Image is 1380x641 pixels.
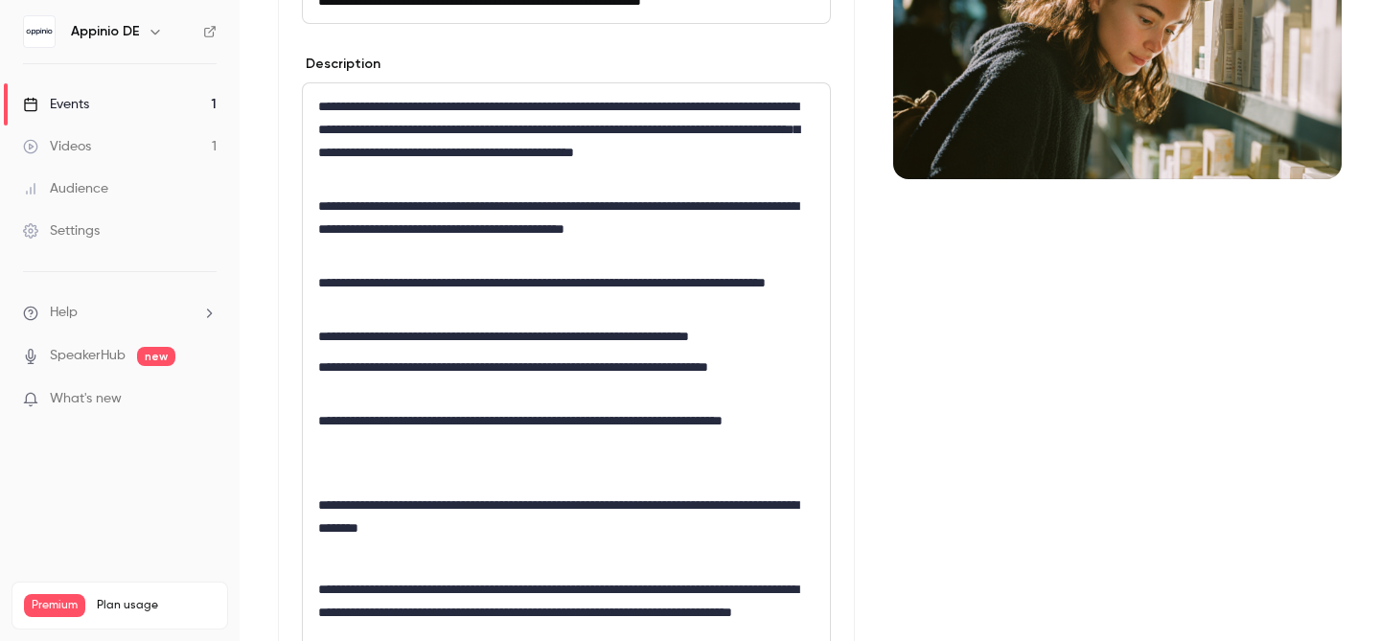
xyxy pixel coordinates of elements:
[71,22,140,41] h6: Appinio DE
[50,303,78,323] span: Help
[302,55,380,74] label: Description
[24,594,85,617] span: Premium
[23,179,108,198] div: Audience
[23,303,217,323] li: help-dropdown-opener
[50,389,122,409] span: What's new
[23,95,89,114] div: Events
[50,346,126,366] a: SpeakerHub
[97,598,216,613] span: Plan usage
[23,221,100,240] div: Settings
[23,137,91,156] div: Videos
[24,16,55,47] img: Appinio DE
[137,347,175,366] span: new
